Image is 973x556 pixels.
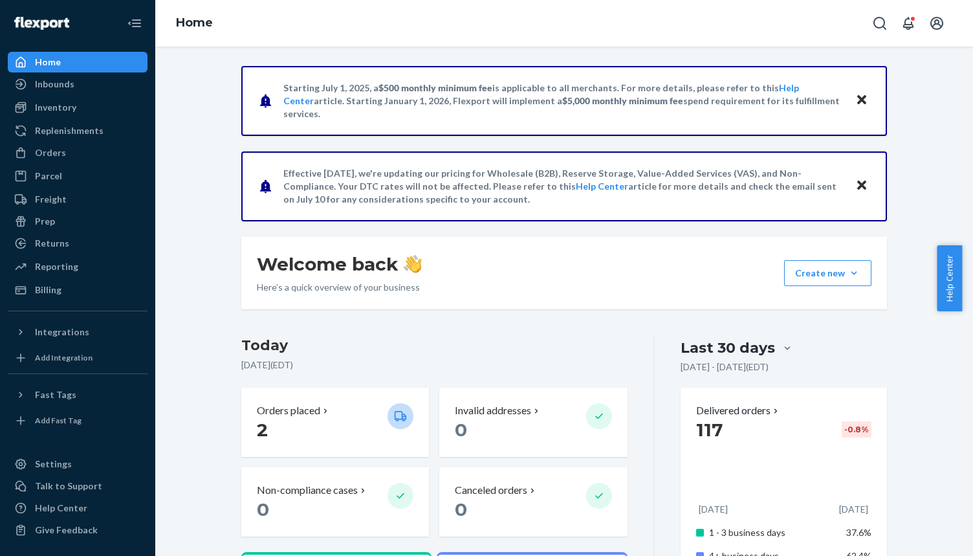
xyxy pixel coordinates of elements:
h1: Welcome back [257,252,422,276]
a: Parcel [8,166,148,186]
div: Replenishments [35,124,104,137]
div: Orders [35,146,66,159]
div: Inventory [35,101,76,114]
h3: Today [241,335,628,356]
a: Inventory [8,97,148,118]
div: Fast Tags [35,388,76,401]
p: Orders placed [257,403,320,418]
div: Inbounds [35,78,74,91]
span: 117 [696,419,723,441]
div: -0.8 % [842,421,871,438]
div: Help Center [35,502,87,515]
ol: breadcrumbs [166,5,223,42]
img: hand-wave emoji [404,255,422,273]
div: Add Integration [35,352,93,363]
div: Last 30 days [681,338,775,358]
button: Invalid addresses 0 [439,388,627,457]
div: Returns [35,237,69,250]
a: Orders [8,142,148,163]
a: Replenishments [8,120,148,141]
button: Give Feedback [8,520,148,540]
span: 2 [257,419,268,441]
a: Talk to Support [8,476,148,496]
span: 37.6% [846,527,871,538]
p: [DATE] - [DATE] ( EDT ) [681,361,769,373]
div: Billing [35,284,61,296]
button: Help Center [937,245,962,311]
a: Help Center [576,181,628,192]
button: Create new [784,260,871,286]
div: Freight [35,193,67,206]
p: Canceled orders [455,483,527,498]
a: Add Fast Tag [8,410,148,431]
div: Add Fast Tag [35,415,82,426]
div: Parcel [35,170,62,183]
p: Here’s a quick overview of your business [257,281,422,294]
a: Home [176,16,213,30]
p: Starting July 1, 2025, a is applicable to all merchants. For more details, please refer to this a... [283,82,843,120]
a: Returns [8,233,148,254]
button: Open account menu [924,10,950,36]
a: Settings [8,454,148,474]
span: 0 [455,419,467,441]
p: 1 - 3 business days [709,526,836,539]
button: Close Navigation [122,10,148,36]
button: Open Search Box [867,10,893,36]
button: Fast Tags [8,384,148,405]
button: Open notifications [895,10,921,36]
button: Close [853,91,870,110]
span: $500 monthly minimum fee [378,82,492,93]
a: Home [8,52,148,72]
a: Help Center [8,498,148,518]
button: Orders placed 2 [241,388,429,457]
p: Effective [DATE], we're updating our pricing for Wholesale (B2B), Reserve Storage, Value-Added Se... [283,167,843,206]
div: Integrations [35,326,89,339]
button: Canceled orders 0 [439,467,627,537]
a: Inbounds [8,74,148,95]
p: [DATE] [839,503,868,516]
div: Settings [35,458,72,471]
p: [DATE] [699,503,728,516]
a: Add Integration [8,348,148,368]
a: Freight [8,189,148,210]
a: Billing [8,280,148,300]
button: Close [853,177,870,195]
img: Flexport logo [14,17,69,30]
span: 0 [455,498,467,520]
a: Prep [8,211,148,232]
button: Non-compliance cases 0 [241,467,429,537]
button: Delivered orders [696,403,781,418]
span: $5,000 monthly minimum fee [562,95,683,106]
div: Home [35,56,61,69]
p: Invalid addresses [455,403,531,418]
div: Talk to Support [35,480,102,493]
button: Integrations [8,322,148,342]
p: Non-compliance cases [257,483,358,498]
div: Reporting [35,260,78,273]
div: Give Feedback [35,524,98,537]
a: Reporting [8,256,148,277]
div: Prep [35,215,55,228]
span: 0 [257,498,269,520]
p: [DATE] ( EDT ) [241,359,628,372]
